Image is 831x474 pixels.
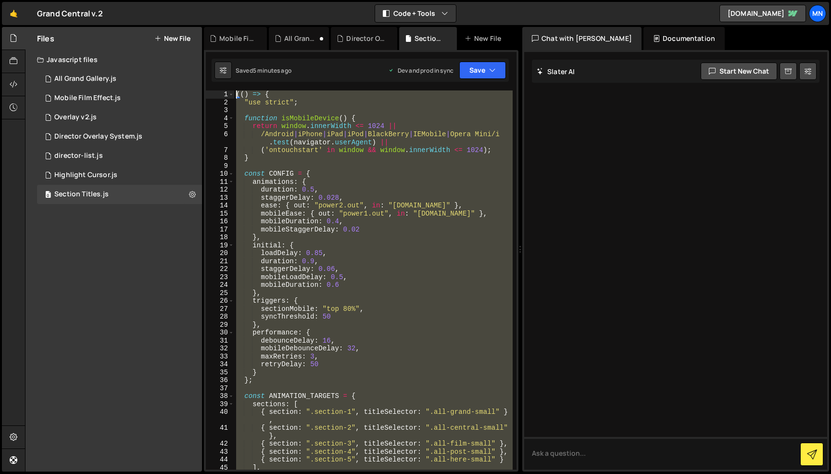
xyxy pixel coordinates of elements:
[206,242,234,250] div: 19
[206,257,234,266] div: 21
[206,130,234,146] div: 6
[346,34,386,43] div: Director Overlay System.js
[206,273,234,282] div: 23
[206,353,234,361] div: 33
[522,27,642,50] div: Chat with [PERSON_NAME]
[54,190,109,199] div: Section Titles.js
[206,178,234,186] div: 11
[206,210,234,218] div: 15
[206,369,234,377] div: 35
[206,115,234,123] div: 4
[206,408,234,424] div: 40
[206,384,234,393] div: 37
[37,185,202,204] div: 15298/40223.js
[236,66,291,75] div: Saved
[37,89,202,108] div: 15298/47702.js
[54,152,103,160] div: director-list.js
[206,448,234,456] div: 43
[54,94,121,102] div: Mobile Film Effect.js
[809,5,826,22] a: MN
[643,27,725,50] div: Documentation
[206,106,234,115] div: 3
[37,166,202,185] div: 15298/43117.js
[206,281,234,289] div: 24
[37,8,103,19] div: Grand Central v.2
[719,5,806,22] a: [DOMAIN_NAME]
[54,132,142,141] div: Director Overlay System.js
[206,329,234,337] div: 30
[206,146,234,154] div: 7
[154,35,190,42] button: New File
[375,5,456,22] button: Code + Tools
[465,34,505,43] div: New File
[253,66,291,75] div: 5 minutes ago
[37,127,202,146] div: 15298/42891.js
[37,108,202,127] div: 15298/45944.js
[206,440,234,448] div: 42
[37,33,54,44] h2: Files
[25,50,202,69] div: Javascript files
[206,170,234,178] div: 10
[37,146,202,166] div: 15298/40379.js
[206,249,234,257] div: 20
[206,424,234,440] div: 41
[206,345,234,353] div: 32
[206,265,234,273] div: 22
[2,2,25,25] a: 🤙
[206,360,234,369] div: 34
[54,75,116,83] div: All Grand Gallery.js
[206,313,234,321] div: 28
[206,289,234,297] div: 25
[37,69,202,89] div: 15298/43578.js
[459,62,506,79] button: Save
[219,34,255,43] div: Mobile Film Effect.js
[54,113,97,122] div: Overlay v2.js
[284,34,317,43] div: All Grand Gallery.js
[206,233,234,242] div: 18
[206,186,234,194] div: 12
[206,202,234,210] div: 14
[54,171,117,179] div: Highlight Cursor.js
[206,162,234,170] div: 9
[388,66,453,75] div: Dev and prod in sync
[206,226,234,234] div: 17
[206,218,234,226] div: 16
[537,67,575,76] h2: Slater AI
[206,297,234,305] div: 26
[206,305,234,313] div: 27
[206,321,234,329] div: 29
[701,63,777,80] button: Start new chat
[206,376,234,384] div: 36
[45,192,51,199] span: 0
[206,194,234,202] div: 13
[206,456,234,464] div: 44
[415,34,445,43] div: Section Titles.js
[206,464,234,472] div: 45
[206,400,234,409] div: 39
[206,122,234,130] div: 5
[206,99,234,107] div: 2
[206,392,234,400] div: 38
[206,337,234,345] div: 31
[206,90,234,99] div: 1
[206,154,234,162] div: 8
